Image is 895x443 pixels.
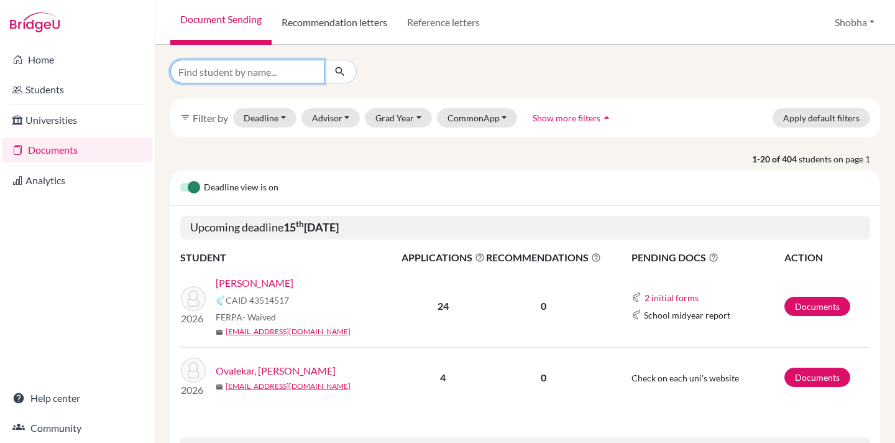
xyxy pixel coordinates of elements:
[170,60,324,83] input: Find student by name...
[437,108,518,128] button: CommonApp
[301,108,360,128] button: Advisor
[440,371,446,383] b: 4
[631,373,739,383] span: Check on each uni's website
[226,294,289,307] span: CAID 43514517
[216,363,336,378] a: Ovalekar, [PERSON_NAME]
[2,108,152,133] a: Universities
[283,220,339,234] b: 15 [DATE]
[533,113,600,123] span: Show more filters
[829,11,880,34] button: Shobha
[181,383,206,398] p: 2026
[773,108,870,128] button: Apply default filters
[216,310,276,324] span: FERPA
[438,300,449,312] b: 24
[631,310,641,320] img: Common App logo
[2,47,152,72] a: Home
[181,358,206,383] img: Ovalekar, Adi Jayesh
[2,416,152,441] a: Community
[784,297,850,316] a: Documents
[180,216,870,240] h5: Upcoming deadline
[522,108,623,128] button: Show more filtersarrow_drop_up
[216,276,293,291] a: [PERSON_NAME]
[216,296,226,305] img: Common App logo
[486,299,601,314] p: 0
[2,386,152,411] a: Help center
[10,12,60,32] img: Bridge-U
[2,77,152,102] a: Students
[752,152,799,166] strong: 1-20 of 404
[402,250,485,265] span: APPLICATIONS
[600,111,613,124] i: arrow_drop_up
[2,168,152,193] a: Analytics
[216,329,223,336] span: mail
[644,291,699,305] button: 2 initial forms
[180,249,401,266] th: STUDENT
[799,152,880,166] span: students on page 1
[486,250,601,265] span: RECOMMENDATIONS
[226,326,351,337] a: [EMAIL_ADDRESS][DOMAIN_NAME]
[784,368,850,387] a: Documents
[181,286,206,311] img: Kanodia, Nandita
[233,108,296,128] button: Deadline
[181,311,206,326] p: 2026
[644,309,730,322] span: School midyear report
[631,292,641,302] img: Common App logo
[193,112,228,124] span: Filter by
[242,312,276,322] span: - Waived
[180,113,190,123] i: filter_list
[486,370,601,385] p: 0
[216,383,223,391] span: mail
[204,180,278,195] span: Deadline view is on
[365,108,432,128] button: Grad Year
[2,138,152,162] a: Documents
[296,219,304,229] sup: th
[784,249,870,266] th: ACTION
[226,381,351,392] a: [EMAIL_ADDRESS][DOMAIN_NAME]
[631,250,783,265] span: PENDING DOCS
